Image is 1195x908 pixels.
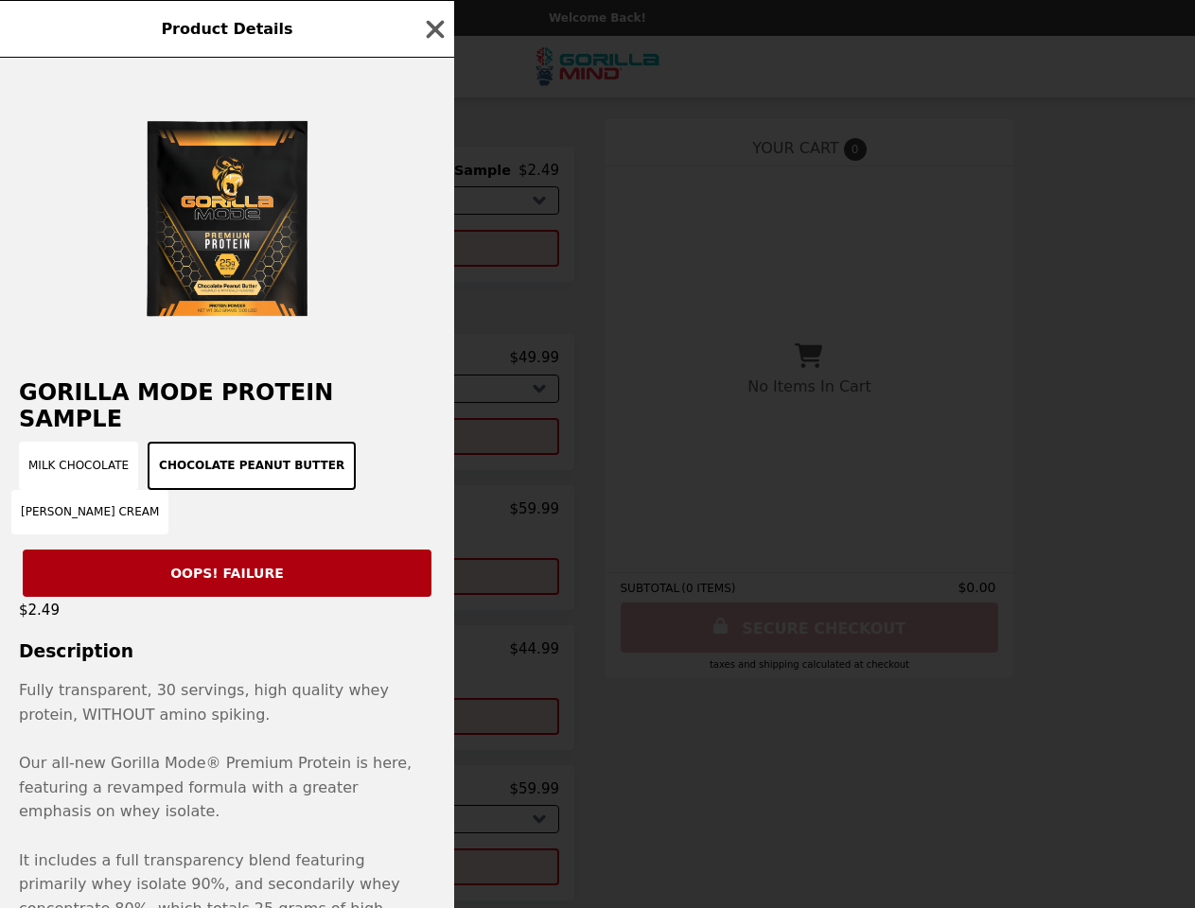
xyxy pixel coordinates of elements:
[148,442,356,490] button: Chocolate Peanut Butter
[11,490,168,534] button: [PERSON_NAME] Cream
[19,754,412,820] span: Our all-new Gorilla Mode ® Premium Protein is here, featuring a revamped formula with a greater e...
[23,550,431,597] button: OOPS! FAILURE
[19,442,138,490] button: Milk Chocolate
[161,20,292,38] span: Product Details
[19,681,389,724] span: Fully transparent, 30 servings, high quality whey protein, WITHOUT amino spiking.
[85,77,369,360] img: Chocolate Peanut Butter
